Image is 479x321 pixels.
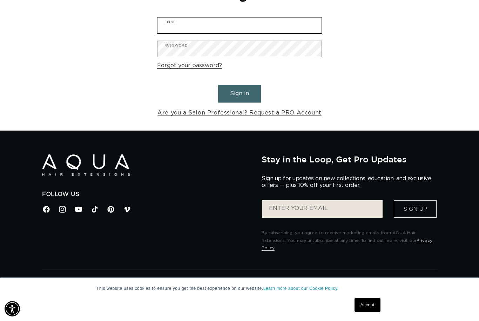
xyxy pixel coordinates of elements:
h2: Stay in the Loop, Get Pro Updates [262,154,437,164]
input: Email [157,18,322,33]
a: Accept [355,298,380,312]
h2: Follow Us [42,191,251,198]
input: ENTER YOUR EMAIL [262,200,383,218]
button: Sign in [218,85,261,103]
div: Accessibility Menu [5,301,20,316]
a: Forgot your password? [157,61,222,71]
a: Learn more about our Cookie Policy. [263,286,339,291]
p: This website uses cookies to ensure you get the best experience on our website. [96,285,383,292]
iframe: Chat Widget [382,245,479,321]
p: By subscribing, you agree to receive marketing emails from AQUA Hair Extensions. You may unsubscr... [262,229,437,252]
button: Sign Up [394,200,437,218]
img: Aqua Hair Extensions [42,154,130,176]
p: Sign up for updates on new collections, education, and exclusive offers — plus 10% off your first... [262,175,437,189]
a: Are you a Salon Professional? Request a PRO Account [157,108,322,118]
